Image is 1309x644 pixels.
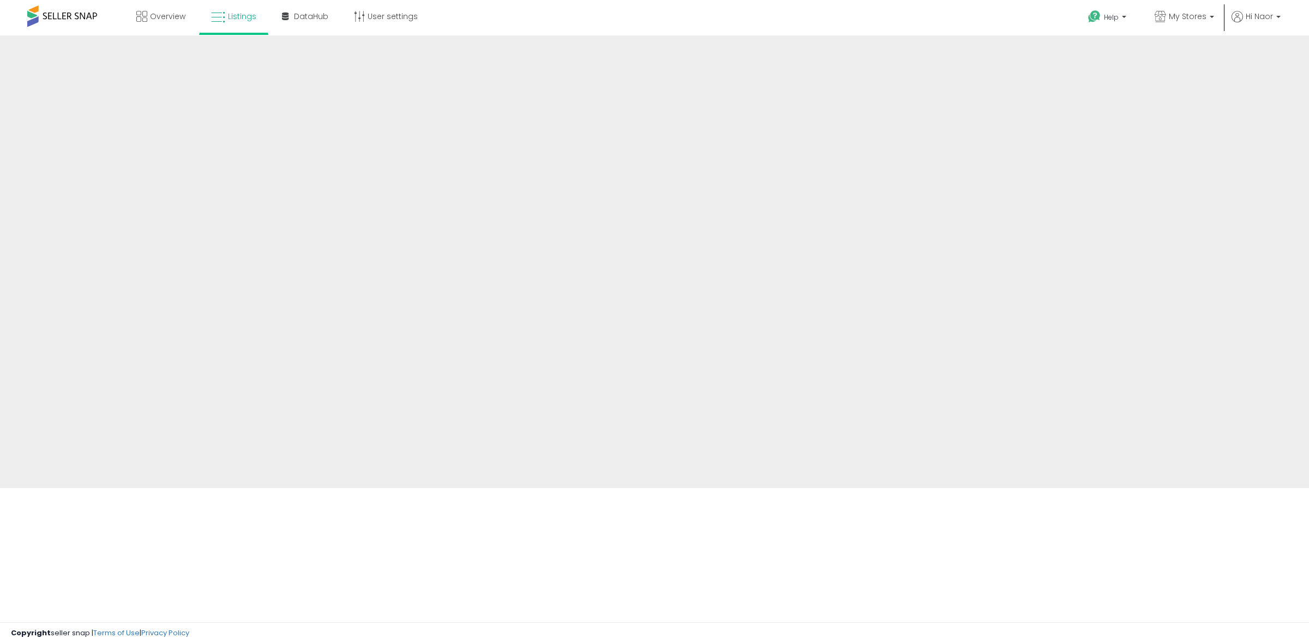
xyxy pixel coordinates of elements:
span: Listings [228,11,256,22]
i: Get Help [1088,10,1101,23]
span: Hi Naor [1246,11,1273,22]
span: Overview [150,11,185,22]
a: Hi Naor [1232,11,1281,35]
span: Help [1104,13,1119,22]
span: My Stores [1169,11,1206,22]
span: DataHub [294,11,328,22]
a: Help [1079,2,1137,35]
